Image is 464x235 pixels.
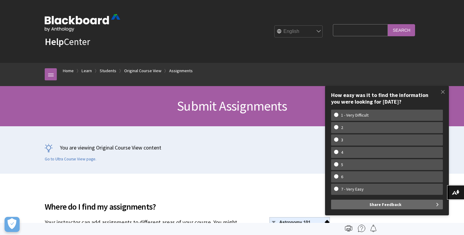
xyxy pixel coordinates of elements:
[45,144,419,151] p: You are viewing Original Course View content
[334,174,350,179] w-span: 6
[45,156,96,162] a: Go to Ultra Course View page.
[45,14,120,32] img: Blackboard by Anthology
[5,217,20,232] button: Open Preferences
[334,187,371,192] w-span: 7 - Very Easy
[331,92,443,105] div: How easy was it to find the information you were looking for [DATE]?
[358,225,365,232] img: More help
[334,113,375,118] w-span: 1 - Very Difficult
[45,200,330,213] span: Where do I find my assignments?
[100,67,116,75] a: Students
[82,67,92,75] a: Learn
[124,67,161,75] a: Original Course View
[334,125,350,130] w-span: 2
[388,24,415,36] input: Search
[334,150,350,155] w-span: 4
[334,162,350,167] w-span: 5
[331,200,443,209] button: Share Feedback
[334,137,350,143] w-span: 3
[45,36,64,48] strong: Help
[177,98,287,114] span: Submit Assignments
[275,26,323,38] select: Site Language Selector
[63,67,74,75] a: Home
[45,36,90,48] a: HelpCenter
[369,200,401,209] span: Share Feedback
[345,225,352,232] img: Print
[370,225,377,232] img: Follow this page
[169,67,193,75] a: Assignments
